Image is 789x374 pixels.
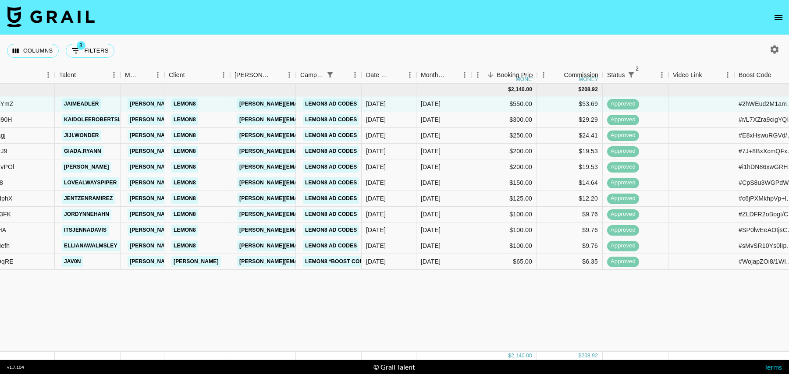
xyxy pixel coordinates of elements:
[62,130,101,141] a: jiji.wonder
[128,162,270,173] a: [PERSON_NAME][EMAIL_ADDRESS][DOMAIN_NAME]
[471,207,537,222] div: $100.00
[237,162,425,173] a: [PERSON_NAME][EMAIL_ADDRESS][PERSON_NAME][DOMAIN_NAME]
[771,69,784,81] button: Sort
[151,68,164,81] button: Menu
[237,256,425,267] a: [PERSON_NAME][EMAIL_ADDRESS][DOMAIN_NAME][PERSON_NAME]
[421,115,441,124] div: Dec '24
[391,69,403,81] button: Sort
[421,194,441,203] div: Dec '24
[62,162,111,173] a: [PERSON_NAME]
[303,162,359,173] a: Lemon8 Ad Codes
[128,146,270,157] a: [PERSON_NAME][EMAIL_ADDRESS][DOMAIN_NAME]
[62,256,83,267] a: jav0n
[537,191,603,207] div: $12.20
[607,242,639,250] span: approved
[458,68,471,81] button: Menu
[125,67,139,84] div: Manager
[366,210,386,219] div: 23/12/2024
[237,177,425,188] a: [PERSON_NAME][EMAIL_ADDRESS][PERSON_NAME][DOMAIN_NAME]
[366,147,386,155] div: 23/12/2024
[324,69,336,81] div: 1 active filter
[471,112,537,128] div: $300.00
[366,257,386,266] div: 13/12/2024
[303,114,359,125] a: Lemon8 Ad Codes
[471,68,484,81] button: Menu
[237,240,425,251] a: [PERSON_NAME][EMAIL_ADDRESS][PERSON_NAME][DOMAIN_NAME]
[366,67,391,84] div: Date Created
[537,222,603,238] div: $9.76
[62,146,103,157] a: giada.ryann
[128,193,270,204] a: [PERSON_NAME][EMAIL_ADDRESS][DOMAIN_NAME]
[283,68,296,81] button: Menu
[421,178,441,187] div: Dec '24
[537,68,550,81] button: Menu
[366,178,386,187] div: 23/12/2024
[128,240,270,251] a: [PERSON_NAME][EMAIL_ADDRESS][DOMAIN_NAME]
[537,175,603,191] div: $14.64
[66,44,114,58] button: Show filters
[303,177,359,188] a: Lemon8 Ad Codes
[7,6,95,27] img: Grail Talent
[471,175,537,191] div: $150.00
[537,96,603,112] div: $53.69
[366,162,386,171] div: 23/12/2024
[303,209,359,220] a: Lemon8 Ad Codes
[721,68,734,81] button: Menu
[348,68,362,81] button: Menu
[366,115,386,124] div: 23/12/2024
[625,69,637,81] button: Show filters
[421,67,446,84] div: Month Due
[471,128,537,144] div: $250.00
[62,193,115,204] a: jentzenramirez
[171,225,198,236] a: LEMON8
[121,67,164,84] div: Manager
[171,146,198,157] a: LEMON8
[128,209,270,220] a: [PERSON_NAME][EMAIL_ADDRESS][DOMAIN_NAME]
[607,147,639,155] span: approved
[237,193,425,204] a: [PERSON_NAME][EMAIL_ADDRESS][PERSON_NAME][DOMAIN_NAME]
[362,67,416,84] div: Date Created
[471,222,537,238] div: $100.00
[471,96,537,112] div: $550.00
[673,67,702,84] div: Video Link
[537,128,603,144] div: $24.41
[171,130,198,141] a: LEMON8
[303,130,359,141] a: Lemon8 Ad Codes
[421,162,441,171] div: Dec '24
[296,67,362,84] div: Campaign (Type)
[62,240,120,251] a: ellianawalmsley
[128,225,270,236] a: [PERSON_NAME][EMAIL_ADDRESS][DOMAIN_NAME]
[76,69,88,81] button: Sort
[579,352,582,360] div: $
[128,114,270,125] a: [PERSON_NAME][EMAIL_ADDRESS][DOMAIN_NAME]
[171,114,198,125] a: LEMON8
[702,69,714,81] button: Sort
[421,210,441,219] div: Dec '24
[171,240,198,251] a: LEMON8
[7,364,24,370] div: v 1.7.104
[471,238,537,254] div: $100.00
[655,68,668,81] button: Menu
[237,146,425,157] a: [PERSON_NAME][EMAIL_ADDRESS][PERSON_NAME][DOMAIN_NAME]
[581,86,598,93] div: 208.92
[607,258,639,266] span: approved
[62,114,132,125] a: kaidoleerobertslife
[237,209,425,220] a: [PERSON_NAME][EMAIL_ADDRESS][PERSON_NAME][DOMAIN_NAME]
[403,68,416,81] button: Menu
[770,9,787,26] button: open drawer
[607,163,639,171] span: approved
[581,352,598,360] div: 208.92
[579,86,582,93] div: $
[300,67,324,84] div: Campaign (Type)
[668,67,734,84] div: Video Link
[303,193,359,204] a: Lemon8 Ad Codes
[471,191,537,207] div: $125.00
[564,67,598,84] div: Commission
[607,131,639,140] span: approved
[303,240,359,251] a: Lemon8 Ad Codes
[551,69,564,81] button: Sort
[171,193,198,204] a: LEMON8
[537,159,603,175] div: $19.53
[128,99,270,109] a: [PERSON_NAME][EMAIL_ADDRESS][DOMAIN_NAME]
[128,130,270,141] a: [PERSON_NAME][EMAIL_ADDRESS][DOMAIN_NAME]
